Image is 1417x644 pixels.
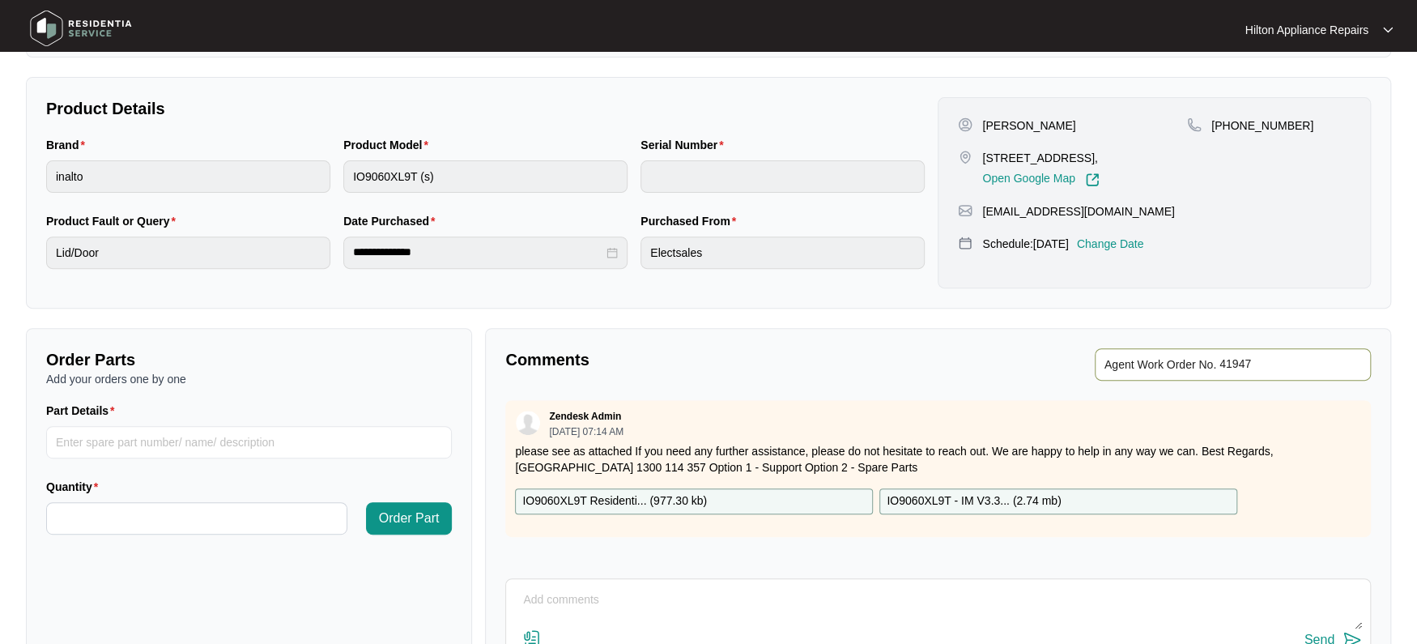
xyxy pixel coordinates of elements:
img: map-pin [958,236,972,250]
span: Order Part [379,509,440,528]
input: Purchased From [640,237,925,269]
p: Zendesk Admin [549,410,621,423]
label: Date Purchased [343,213,441,229]
input: Serial Number [640,160,925,193]
img: map-pin [1187,117,1202,132]
a: Open Google Map [982,173,1099,187]
label: Part Details [46,403,121,419]
img: map-pin [958,203,972,218]
input: Brand [46,160,330,193]
p: [EMAIL_ADDRESS][DOMAIN_NAME] [982,203,1174,220]
img: residentia service logo [24,4,138,53]
p: [PHONE_NUMBER] [1211,117,1313,134]
label: Product Fault or Query [46,213,182,229]
p: IO9060XL9T - IM V3.3... ( 2.74 mb ) [887,493,1061,510]
input: Product Fault or Query [46,237,330,269]
p: Change Date [1077,236,1144,252]
img: map-pin [958,150,972,164]
p: Hilton Appliance Repairs [1245,22,1368,38]
input: Date Purchased [353,244,603,261]
input: Part Details [46,426,452,458]
p: Add your orders one by one [46,371,452,387]
label: Brand [46,137,91,153]
img: user.svg [516,411,540,435]
p: Schedule: [DATE] [982,236,1068,252]
p: [STREET_ADDRESS], [982,150,1099,166]
button: Order Part [366,502,453,535]
label: Serial Number [640,137,730,153]
img: Link-External [1085,173,1100,187]
input: Product Model [343,160,628,193]
p: [PERSON_NAME] [982,117,1075,134]
p: Comments [505,348,926,371]
p: [DATE] 07:14 AM [549,427,623,437]
label: Purchased From [640,213,743,229]
p: please see as attached If you need any further assistance, please do not hesitate to reach out. W... [515,443,1361,476]
p: Product Details [46,97,925,120]
input: Quantity [47,503,347,534]
input: Add Agent Work Order No. [1219,355,1361,374]
p: IO9060XL9T Residenti... ( 977.30 kb ) [522,493,707,510]
label: Product Model [343,137,435,153]
img: user-pin [958,117,972,132]
img: dropdown arrow [1383,26,1393,34]
p: Order Parts [46,348,452,371]
span: Agent Work Order No. [1104,355,1216,374]
label: Quantity [46,479,104,495]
